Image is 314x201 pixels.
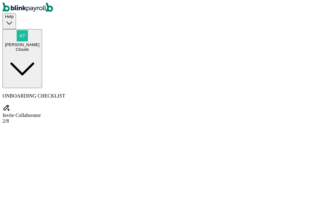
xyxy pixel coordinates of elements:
[283,171,314,201] iframe: Chat Widget
[5,14,14,19] span: Help
[3,29,42,88] button: [PERSON_NAME]Clouds
[5,118,9,124] span: / 8
[3,93,311,99] p: ONBOARDING CHECKLIST
[5,42,40,47] span: [PERSON_NAME]
[3,118,5,124] span: 2
[3,3,311,13] nav: Global
[3,13,16,29] button: Help
[5,47,40,52] div: Clouds
[3,113,311,118] div: Invite Collaborator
